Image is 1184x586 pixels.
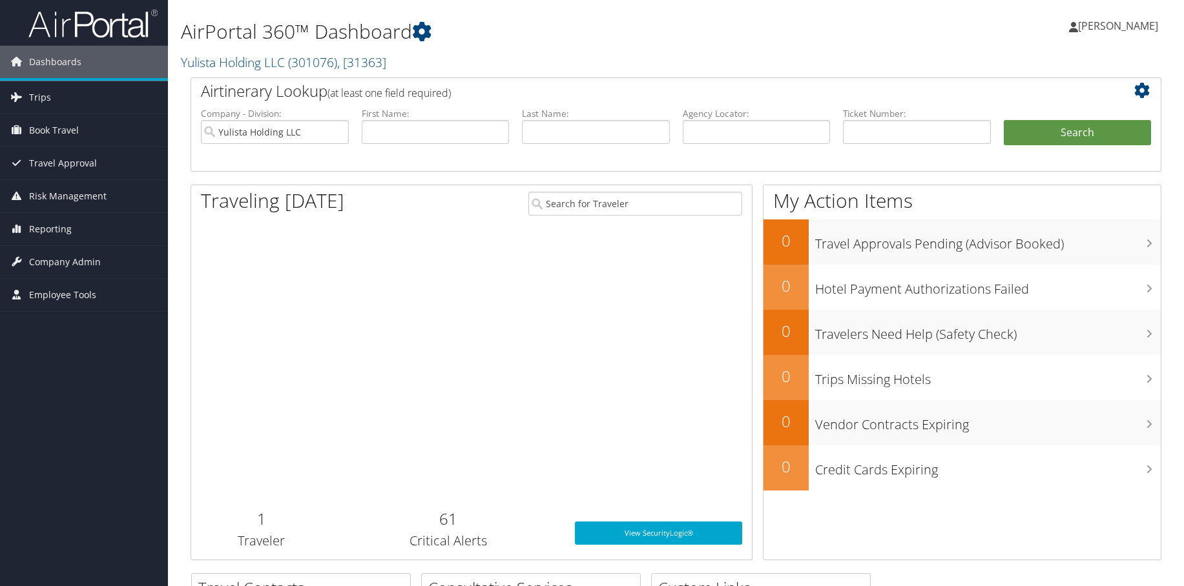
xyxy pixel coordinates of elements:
[763,410,809,432] h2: 0
[29,46,81,78] span: Dashboards
[763,219,1161,265] a: 0Travel Approvals Pending (Advisor Booked)
[201,508,322,530] h2: 1
[522,107,670,120] label: Last Name:
[29,81,51,114] span: Trips
[29,147,97,179] span: Travel Approval
[815,364,1161,389] h3: Trips Missing Hotels
[843,107,991,120] label: Ticket Number:
[201,187,344,214] h1: Traveling [DATE]
[201,80,1070,102] h2: Airtinerary Lookup
[528,192,743,216] input: Search for Traveler
[763,310,1161,355] a: 0Travelers Need Help (Safety Check)
[201,107,349,120] label: Company - Division:
[337,54,386,71] span: , [ 31363 ]
[341,532,556,550] h3: Critical Alerts
[181,18,841,45] h1: AirPortal 360™ Dashboard
[763,355,1161,400] a: 0Trips Missing Hotels
[29,114,79,146] span: Book Travel
[1078,19,1158,33] span: [PERSON_NAME]
[763,187,1161,214] h1: My Action Items
[29,213,72,245] span: Reporting
[763,265,1161,310] a: 0Hotel Payment Authorizations Failed
[1004,120,1152,146] button: Search
[575,521,742,545] a: View SecurityLogic®
[181,54,386,71] a: Yulista Holding LLC
[29,180,107,212] span: Risk Management
[28,8,158,39] img: airportal-logo.png
[763,230,809,252] h2: 0
[362,107,510,120] label: First Name:
[815,454,1161,479] h3: Credit Cards Expiring
[201,532,322,550] h3: Traveler
[763,456,809,478] h2: 0
[763,320,809,342] h2: 0
[341,508,556,530] h2: 61
[815,409,1161,434] h3: Vendor Contracts Expiring
[288,54,337,71] span: ( 301076 )
[683,107,831,120] label: Agency Locator:
[815,228,1161,253] h3: Travel Approvals Pending (Advisor Booked)
[763,400,1161,445] a: 0Vendor Contracts Expiring
[29,246,101,278] span: Company Admin
[1069,6,1171,45] a: [PERSON_NAME]
[815,274,1161,298] h3: Hotel Payment Authorizations Failed
[763,365,809,387] h2: 0
[29,279,96,311] span: Employee Tools
[763,275,809,297] h2: 0
[815,319,1161,343] h3: Travelers Need Help (Safety Check)
[763,445,1161,490] a: 0Credit Cards Expiring
[327,86,451,100] span: (at least one field required)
